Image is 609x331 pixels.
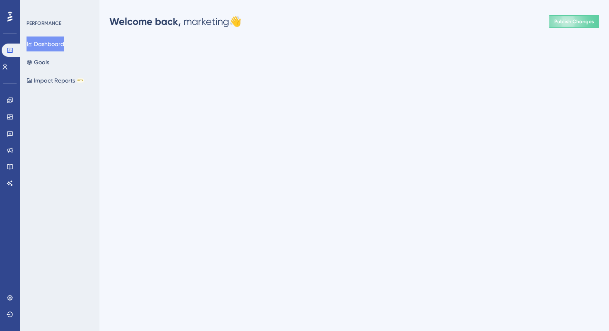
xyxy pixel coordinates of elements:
button: Impact ReportsBETA [27,73,84,88]
button: Goals [27,55,49,70]
div: marketing 👋 [109,15,242,28]
div: PERFORMANCE [27,20,61,27]
button: Publish Changes [549,15,599,28]
span: Publish Changes [554,18,594,25]
span: Welcome back, [109,15,181,27]
button: Dashboard [27,37,64,51]
div: BETA [77,78,84,83]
